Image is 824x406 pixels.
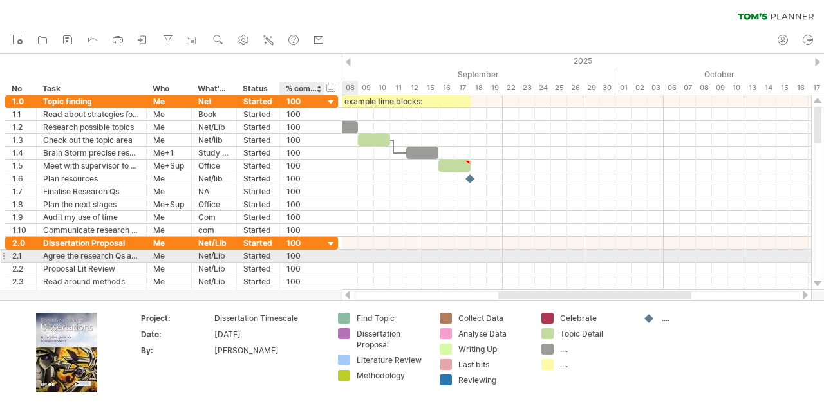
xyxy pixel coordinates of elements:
div: 100 [286,134,317,146]
div: Dissertation Proposal [357,328,427,350]
div: 1.6 [12,172,30,185]
div: Com [198,211,230,223]
div: 100 [286,198,317,210]
div: Monday, 22 September 2025 [503,81,519,95]
div: Friday, 10 October 2025 [728,81,744,95]
div: 100 [286,185,317,198]
div: 100 [286,237,317,249]
div: Me+Sup [153,198,185,210]
div: Plan the next stages [43,198,140,210]
div: Started [243,172,273,185]
div: Dissertation Timescale [214,313,323,324]
div: Net/Lib [198,250,230,262]
div: 100 [286,160,317,172]
div: Net/lib [198,134,230,146]
div: Me [153,224,185,236]
div: Started [243,224,273,236]
div: 2.0 [12,237,30,249]
div: Thursday, 25 September 2025 [551,81,567,95]
div: 100 [286,263,317,275]
div: Wednesday, 1 October 2025 [615,81,632,95]
div: Net [198,95,230,107]
div: Net/Lib [198,275,230,288]
div: Plan resources [43,172,140,185]
div: Me [153,250,185,262]
div: Topic finding [43,95,140,107]
div: Tuesday, 7 October 2025 [680,81,696,95]
div: Project: [141,313,212,324]
div: Net/Lib [198,263,230,275]
div: Book [198,108,230,120]
div: 100 [286,211,317,223]
div: Started [243,160,273,172]
div: Me [153,134,185,146]
div: Collect Data [458,313,529,324]
div: Me+Sup [153,160,185,172]
div: Monday, 29 September 2025 [583,81,599,95]
div: Started [243,263,273,275]
div: Me [153,121,185,133]
div: Started [243,185,273,198]
div: Date: [141,329,212,340]
div: Dissertation Proposal [43,237,140,249]
div: Thursday, 16 October 2025 [792,81,809,95]
div: NA [198,185,230,198]
div: Tuesday, 14 October 2025 [760,81,776,95]
div: Wednesday, 8 October 2025 [696,81,712,95]
img: ae64b563-e3e0-416d-90a8-e32b171956a1.jpg [36,313,97,392]
div: Me [153,95,185,107]
div: Thursday, 18 September 2025 [471,81,487,95]
div: Friday, 12 September 2025 [406,81,422,95]
div: Thursday, 9 October 2025 [712,81,728,95]
div: Me [153,275,185,288]
div: Started [243,275,273,288]
div: Tuesday, 16 September 2025 [438,81,454,95]
div: Started [243,211,273,223]
div: Study Room [198,147,230,159]
div: Me [153,172,185,185]
div: Reviewing [458,374,529,385]
div: Monday, 6 October 2025 [664,81,680,95]
div: Agree the research Qs and scope [43,250,140,262]
div: .... [560,344,630,355]
div: Analyse Data [458,328,529,339]
div: Me [153,211,185,223]
div: Me [153,108,185,120]
div: 100 [286,288,317,300]
div: September 2025 [261,68,615,81]
div: Read around methods [43,275,140,288]
div: Thursday, 2 October 2025 [632,81,648,95]
div: 1.2 [12,121,30,133]
div: What's needed [198,82,229,95]
div: Finalise Research Qs [43,185,140,198]
div: Office [198,198,230,210]
div: 2.4 [12,288,30,300]
div: Started [243,121,273,133]
div: .... [662,313,732,324]
div: Meet with supervisor to run Res Qs [43,160,140,172]
div: 1.3 [12,134,30,146]
div: By: [141,345,212,356]
div: Started [243,198,273,210]
div: [PERSON_NAME] [214,345,323,356]
div: 1.0 [12,95,30,107]
div: Celebrate [560,313,630,324]
div: Find Topic [357,313,427,324]
div: Wednesday, 15 October 2025 [776,81,792,95]
div: 100 [286,275,317,288]
div: 100 [286,121,317,133]
div: Started [243,108,273,120]
div: example time blocks: [294,95,471,107]
div: 100 [286,147,317,159]
div: No [12,82,29,95]
div: % complete [286,82,317,95]
div: Address ethical issues and prepare ethical statement [43,288,140,300]
div: Topic Detail [560,328,630,339]
div: Started [243,95,273,107]
div: Net/Lib [198,288,230,300]
div: Check out the topic area [43,134,140,146]
div: 1.10 [12,224,30,236]
div: Me [153,263,185,275]
div: Net/Lib [198,121,230,133]
div: Office [198,160,230,172]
